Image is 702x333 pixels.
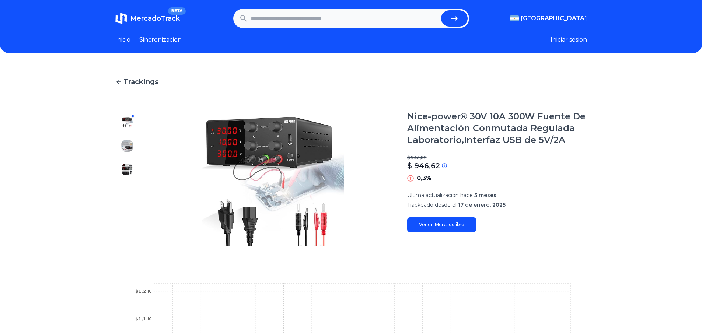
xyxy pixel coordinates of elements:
[407,111,587,146] h1: Nice-power® 30V 10A 300W Fuente De Alimentación Conmutada Regulada Laboratorio,Interfaz USB de 5V/2A
[407,217,476,232] a: Ver en Mercadolibre
[115,77,587,87] a: Trackings
[123,77,158,87] span: Trackings
[407,155,587,161] p: $ 943,82
[130,14,180,22] span: MercadoTrack
[407,161,440,171] p: $ 946,62
[510,15,519,21] img: Argentina
[551,35,587,44] button: Iniciar sesion
[121,234,133,246] img: Nice-power® 30V 10A 300W Fuente De Alimentación Conmutada Regulada Laboratorio,Interfaz USB de 5V/2A
[474,192,496,199] span: 5 meses
[115,13,127,24] img: MercadoTrack
[115,35,130,44] a: Inicio
[521,14,587,23] span: [GEOGRAPHIC_DATA]
[121,211,133,222] img: Nice-power® 30V 10A 300W Fuente De Alimentación Conmutada Regulada Laboratorio,Interfaz USB de 5V/2A
[135,289,151,294] tspan: $1,2 K
[139,35,182,44] a: Sincronizacion
[121,140,133,152] img: Nice-power® 30V 10A 300W Fuente De Alimentación Conmutada Regulada Laboratorio,Interfaz USB de 5V/2A
[417,174,432,183] p: 0,3%
[154,111,392,252] img: Nice-power® 30V 10A 300W Fuente De Alimentación Conmutada Regulada Laboratorio,Interfaz USB de 5V/2A
[121,187,133,199] img: Nice-power® 30V 10A 300W Fuente De Alimentación Conmutada Regulada Laboratorio,Interfaz USB de 5V/2A
[115,13,180,24] a: MercadoTrackBETA
[510,14,587,23] button: [GEOGRAPHIC_DATA]
[135,316,151,322] tspan: $1,1 K
[407,201,457,208] span: Trackeado desde el
[458,201,506,208] span: 17 de enero, 2025
[168,7,185,15] span: BETA
[407,192,473,199] span: Ultima actualizacion hace
[121,164,133,175] img: Nice-power® 30V 10A 300W Fuente De Alimentación Conmutada Regulada Laboratorio,Interfaz USB de 5V/2A
[121,116,133,128] img: Nice-power® 30V 10A 300W Fuente De Alimentación Conmutada Regulada Laboratorio,Interfaz USB de 5V/2A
